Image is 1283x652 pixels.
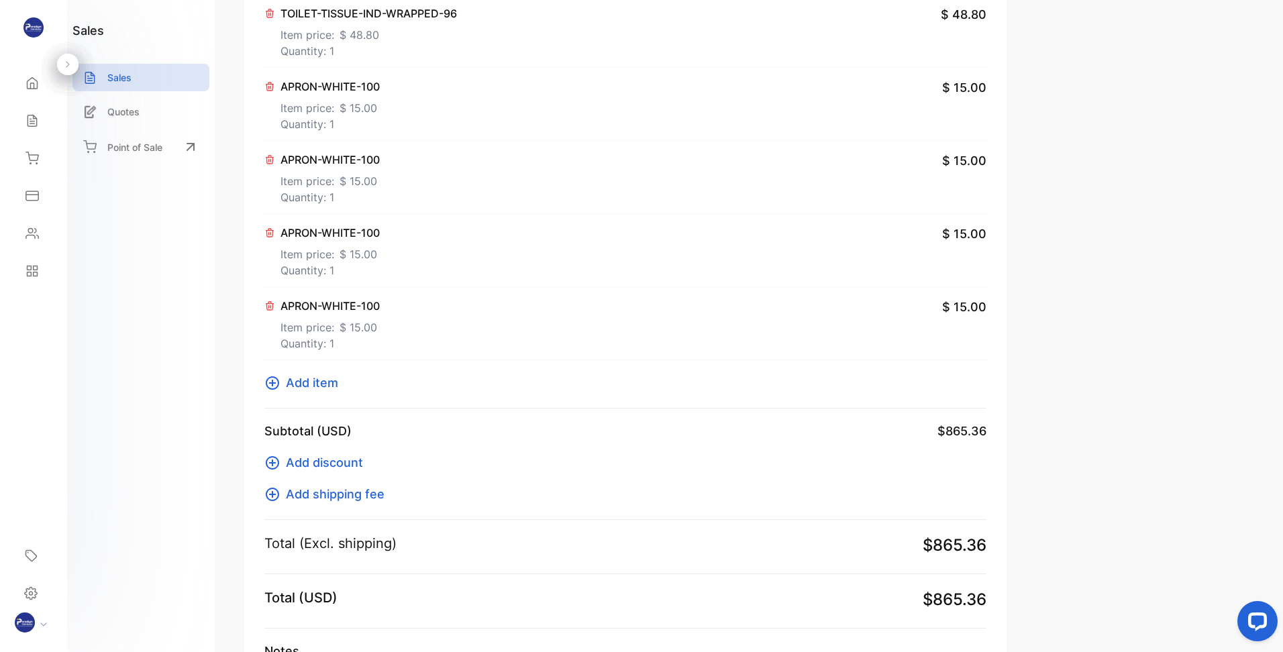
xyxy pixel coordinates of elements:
p: Quantity: 1 [280,335,380,351]
p: Item price: [280,95,380,116]
span: $ 15.00 [942,298,986,316]
span: $ 15.00 [340,173,377,189]
p: Item price: [280,241,380,262]
span: $865.36 [923,588,986,612]
button: Add item [264,374,346,392]
p: Quantity: 1 [280,43,457,59]
span: $ 15.00 [340,246,377,262]
span: $865.36 [937,422,986,440]
p: Quantity: 1 [280,262,380,278]
span: $ 15.00 [340,319,377,335]
img: profile [15,612,35,633]
span: $ 15.00 [942,78,986,97]
span: Add item [286,374,338,392]
a: Quotes [72,98,209,125]
span: $ 48.80 [941,5,986,23]
img: logo [23,17,44,38]
span: $ 48.80 [340,27,379,43]
a: Point of Sale [72,132,209,162]
p: Quotes [107,105,140,119]
a: Sales [72,64,209,91]
span: $ 15.00 [942,225,986,243]
span: $ 15.00 [340,100,377,116]
p: Quantity: 1 [280,189,380,205]
p: Subtotal (USD) [264,422,352,440]
span: Add discount [286,453,363,472]
span: $ 15.00 [942,152,986,170]
p: Item price: [280,21,457,43]
button: Add shipping fee [264,485,393,503]
span: $865.36 [923,533,986,557]
p: Total (Excl. shipping) [264,533,397,553]
p: Total (USD) [264,588,338,608]
span: Add shipping fee [286,485,384,503]
iframe: LiveChat chat widget [1227,596,1283,652]
p: APRON-WHITE-100 [280,298,380,314]
p: Item price: [280,314,380,335]
h1: sales [72,21,104,40]
p: Item price: [280,168,380,189]
button: Add discount [264,453,371,472]
p: APRON-WHITE-100 [280,152,380,168]
p: APRON-WHITE-100 [280,225,380,241]
p: Sales [107,70,132,85]
p: APRON-WHITE-100 [280,78,380,95]
p: Point of Sale [107,140,162,154]
p: TOILET-TISSUE-IND-WRAPPED-96 [280,5,457,21]
p: Quantity: 1 [280,116,380,132]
